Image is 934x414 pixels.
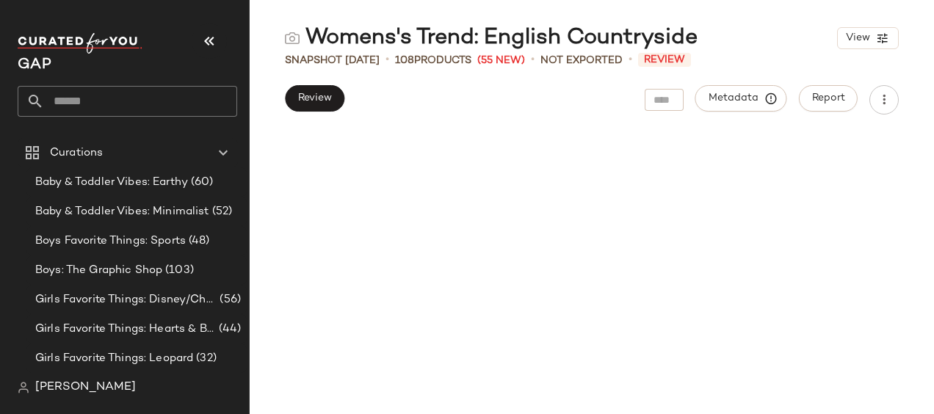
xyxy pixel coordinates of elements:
button: View [837,27,899,49]
span: Metadata [708,92,775,105]
span: Report [811,92,845,104]
span: (52) [209,203,233,220]
button: Metadata [695,85,787,112]
span: • [531,51,535,69]
img: cfy_white_logo.C9jOOHJF.svg [18,33,142,54]
img: svg%3e [18,382,29,393]
div: Womens's Trend: English Countryside [285,23,698,53]
div: Products [395,53,471,68]
span: (48) [186,233,210,250]
span: View [845,32,870,44]
span: (60) [188,174,214,191]
span: Review [638,53,691,67]
span: [PERSON_NAME] [35,379,136,396]
span: 108 [395,55,414,66]
span: Curations [50,145,103,161]
span: • [629,51,632,69]
span: Girls Favorite Things: Disney/Characters [35,291,217,308]
span: Snapshot [DATE] [285,53,380,68]
span: Boys Favorite Things: Sports [35,233,186,250]
span: Current Company Name [18,57,51,73]
span: (32) [193,350,217,367]
span: Review [297,92,332,104]
span: (103) [162,262,194,279]
span: Baby & Toddler Vibes: Earthy [35,174,188,191]
span: (55 New) [477,53,525,68]
span: Not Exported [540,53,623,68]
span: Baby & Toddler Vibes: Minimalist [35,203,209,220]
span: Girls Favorite Things: Leopard [35,350,193,367]
span: Boys: The Graphic Shop [35,262,162,279]
button: Report [799,85,858,112]
span: (44) [216,321,241,338]
span: • [385,51,389,69]
img: svg%3e [285,31,300,46]
span: Girls Favorite Things: Hearts & Bows [35,321,216,338]
span: (56) [217,291,241,308]
button: Review [285,85,344,112]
